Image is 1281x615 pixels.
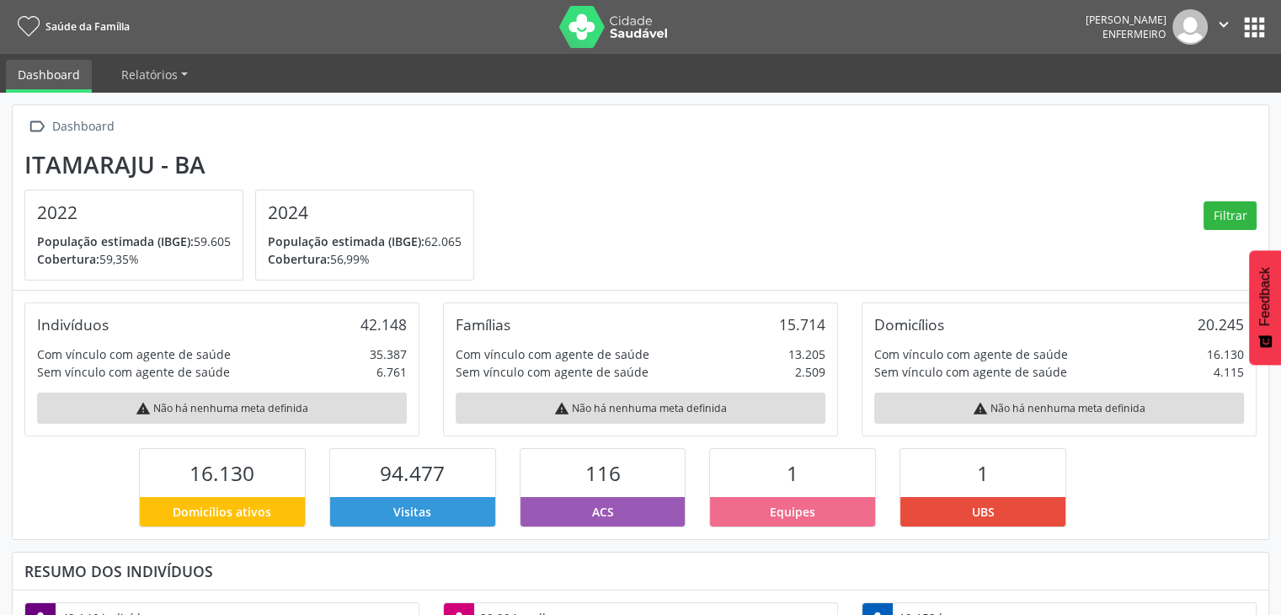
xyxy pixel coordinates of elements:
div: 6.761 [376,363,407,381]
span: UBS [972,503,995,521]
a:  Dashboard [24,115,117,139]
p: 62.065 [268,233,462,250]
span: Equipes [770,503,815,521]
span: Cobertura: [37,251,99,267]
div: 13.205 [788,345,825,363]
i: warning [973,401,988,416]
span: 16.130 [189,459,254,487]
span: Enfermeiro [1102,27,1166,41]
span: Relatórios [121,67,178,83]
a: Saúde da Família [12,13,130,40]
h4: 2022 [37,202,231,223]
i: warning [136,401,151,416]
span: Visitas [393,503,431,521]
div: Itamaraju - BA [24,151,486,179]
span: População estimada (IBGE): [37,233,194,249]
a: Dashboard [6,60,92,93]
span: Saúde da Família [45,19,130,34]
div: 4.115 [1214,363,1244,381]
span: 94.477 [380,459,445,487]
div: 15.714 [779,315,825,334]
div: Não há nenhuma meta definida [37,393,407,424]
p: 59,35% [37,250,231,268]
span: 116 [585,459,621,487]
button:  [1208,9,1240,45]
i:  [1214,15,1233,34]
button: apps [1240,13,1269,42]
div: Dashboard [49,115,117,139]
div: Sem vínculo com agente de saúde [37,363,230,381]
div: Famílias [456,315,510,334]
span: 1 [977,459,989,487]
div: Com vínculo com agente de saúde [37,345,231,363]
p: 56,99% [268,250,462,268]
div: Sem vínculo com agente de saúde [456,363,649,381]
div: Com vínculo com agente de saúde [456,345,649,363]
div: Com vínculo com agente de saúde [874,345,1068,363]
i:  [24,115,49,139]
span: 1 [787,459,798,487]
img: img [1172,9,1208,45]
span: População estimada (IBGE): [268,233,424,249]
h4: 2024 [268,202,462,223]
span: Domicílios ativos [173,503,271,521]
button: Feedback - Mostrar pesquisa [1249,250,1281,365]
span: Feedback [1257,267,1273,326]
div: Sem vínculo com agente de saúde [874,363,1067,381]
div: [PERSON_NAME] [1086,13,1166,27]
div: 16.130 [1207,345,1244,363]
div: Indivíduos [37,315,109,334]
div: Não há nenhuma meta definida [874,393,1244,424]
button: Filtrar [1204,201,1257,230]
div: 2.509 [795,363,825,381]
span: ACS [592,503,614,521]
div: 20.245 [1198,315,1244,334]
span: Cobertura: [268,251,330,267]
a: Relatórios [109,60,200,89]
div: Domicílios [874,315,944,334]
div: Não há nenhuma meta definida [456,393,825,424]
div: Resumo dos indivíduos [24,562,1257,580]
i: warning [554,401,569,416]
div: 35.387 [370,345,407,363]
div: 42.148 [360,315,407,334]
p: 59.605 [37,233,231,250]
